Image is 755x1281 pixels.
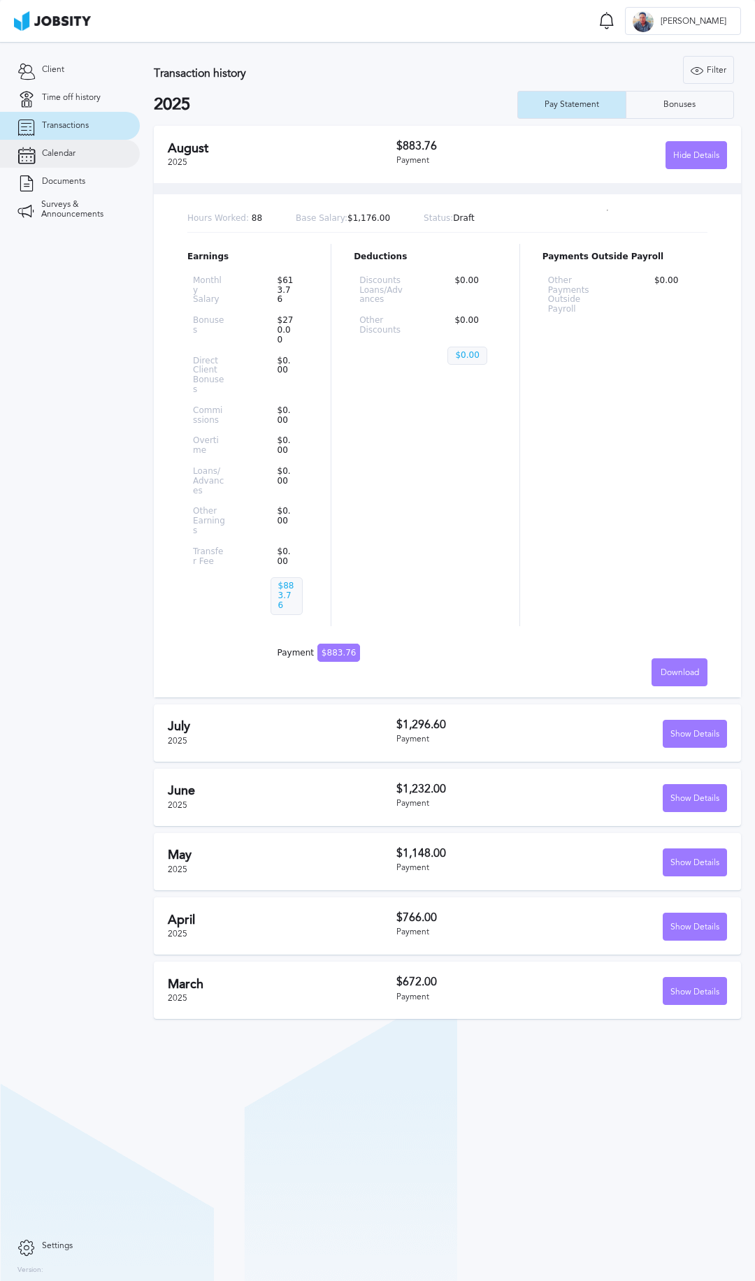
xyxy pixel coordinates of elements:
[193,316,226,345] p: Bonuses
[168,719,396,734] h2: July
[271,577,303,614] p: $883.76
[517,91,626,119] button: Pay Statement
[396,734,562,744] div: Payment
[271,356,303,395] p: $0.00
[271,507,303,535] p: $0.00
[193,507,226,535] p: Other Earnings
[661,668,699,678] span: Download
[271,276,303,305] p: $613.76
[14,11,91,31] img: ab4bad089aa723f57921c736e9817d99.png
[359,316,403,335] p: Other Discounts
[296,213,347,223] span: Base Salary:
[154,67,470,80] h3: Transaction history
[271,316,303,345] p: $270.00
[168,929,187,939] span: 2025
[538,100,606,110] div: Pay Statement
[359,276,403,305] p: Discounts Loans/Advances
[396,140,562,152] h3: $883.76
[187,214,262,224] p: 88
[17,1266,43,1275] label: Version:
[396,799,562,809] div: Payment
[41,200,122,219] span: Surveys & Announcements
[396,718,562,731] h3: $1,296.60
[42,1241,73,1251] span: Settings
[193,547,226,567] p: Transfer Fee
[42,65,64,75] span: Client
[168,864,187,874] span: 2025
[168,783,396,798] h2: June
[424,213,453,223] span: Status:
[625,7,741,35] button: K[PERSON_NAME]
[271,467,303,495] p: $0.00
[663,784,727,812] button: Show Details
[548,276,603,314] p: Other Payments Outside Payroll
[193,276,226,305] p: Monthly Salary
[396,156,562,166] div: Payment
[656,100,703,110] div: Bonuses
[396,992,562,1002] div: Payment
[168,736,187,746] span: 2025
[317,644,361,662] span: $883.76
[396,847,562,860] h3: $1,148.00
[683,56,734,84] button: Filter
[396,927,562,937] div: Payment
[154,95,517,115] h2: 2025
[271,436,303,456] p: $0.00
[168,913,396,927] h2: April
[542,252,707,262] p: Payments Outside Payroll
[187,252,308,262] p: Earnings
[663,913,727,941] button: Show Details
[654,17,733,27] span: [PERSON_NAME]
[193,356,226,395] p: Direct Client Bonuses
[652,658,707,686] button: Download
[42,149,75,159] span: Calendar
[447,276,491,305] p: $0.00
[193,406,226,426] p: Commissions
[447,316,491,335] p: $0.00
[663,849,726,877] div: Show Details
[168,157,187,167] span: 2025
[663,848,727,876] button: Show Details
[193,467,226,495] p: Loans/Advances
[663,913,726,941] div: Show Details
[447,347,487,365] p: $0.00
[663,785,726,813] div: Show Details
[168,848,396,862] h2: May
[647,276,702,314] p: $0.00
[278,649,361,658] div: Payment
[168,141,396,156] h2: August
[187,213,249,223] span: Hours Worked:
[168,993,187,1003] span: 2025
[396,976,562,988] h3: $672.00
[396,911,562,924] h3: $766.00
[193,436,226,456] p: Overtime
[396,783,562,795] h3: $1,232.00
[626,91,734,119] button: Bonuses
[42,177,85,187] span: Documents
[663,721,726,748] div: Show Details
[296,214,390,224] p: $1,176.00
[42,93,101,103] span: Time off history
[354,252,497,262] p: Deductions
[663,978,726,1006] div: Show Details
[168,977,396,992] h2: March
[663,720,727,748] button: Show Details
[271,547,303,567] p: $0.00
[666,142,726,170] div: Hide Details
[666,141,727,169] button: Hide Details
[684,57,733,85] div: Filter
[396,863,562,873] div: Payment
[42,121,89,131] span: Transactions
[271,406,303,426] p: $0.00
[663,977,727,1005] button: Show Details
[168,800,187,810] span: 2025
[424,214,475,224] p: Draft
[633,11,654,32] div: K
